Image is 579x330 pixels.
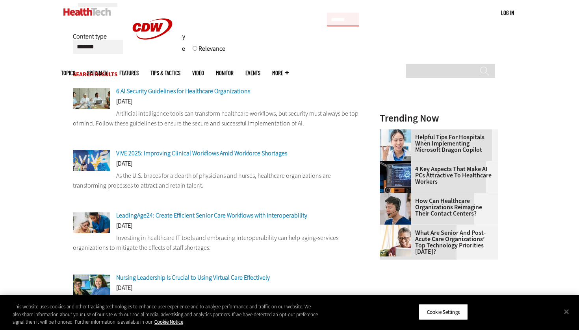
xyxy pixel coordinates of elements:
img: Doctor using phone to dictate to tablet [380,129,411,161]
div: [DATE] [73,160,359,171]
a: More information about your privacy [154,319,183,325]
a: CDW [123,52,182,60]
img: Home [63,8,111,16]
div: [DATE] [73,223,359,233]
img: Nurse assisting senior patient [73,212,110,233]
a: Events [245,70,260,76]
a: MonITor [216,70,234,76]
img: Julia Chou and Ryannon Frederick on stage at ViVE 2025 [73,150,110,171]
a: LeadingAge24: Create Efficient Senior Care Workflows with Interoperability [116,211,307,219]
span: More [272,70,289,76]
a: Video [192,70,204,76]
a: ViVE 2025: Improving Clinical Workflows Amid Workforce Shortages [116,149,287,157]
img: Doctors meeting in the office [73,88,110,109]
a: Desktop monitor with brain AI concept [380,161,415,168]
a: Tips & Tactics [150,70,180,76]
a: Older person using tablet [380,225,415,231]
a: Log in [501,9,514,16]
h3: Trending Now [380,113,498,123]
a: Doctor using phone to dictate to tablet [380,129,415,136]
img: Healthcare contact center [380,193,411,225]
a: Features [119,70,139,76]
a: 4 Key Aspects That Make AI PCs Attractive to Healthcare Workers [380,166,493,185]
div: This website uses cookies and other tracking technologies to enhance user experience and to analy... [13,303,319,326]
a: 6 AI Security Guidelines for Healthcare Organizations [116,87,250,95]
div: [DATE] [73,285,359,295]
a: Nursing Leadership Is Crucial to Using Virtual Care Effectively [116,273,270,282]
a: How Can Healthcare Organizations Reimagine Their Contact Centers? [380,198,493,217]
div: User menu [501,9,514,17]
div: [DATE] [73,98,359,109]
p: Artificial intelligence tools can transform healthcare workflows, but security must always be top... [73,109,359,129]
span: Topics [61,70,75,76]
button: Close [558,303,575,320]
button: Cookie Settings [419,304,468,320]
a: What Are Senior and Post-Acute Care Organizations’ Top Technology Priorities [DATE]? [380,230,493,255]
img: Gina Ellerbee and Summer Blackerby of CoxHealth [73,275,110,295]
img: Desktop monitor with brain AI concept [380,161,411,193]
img: Older person using tablet [380,225,411,256]
a: Healthcare contact center [380,193,415,199]
span: Specialty [87,70,108,76]
a: Helpful Tips for Hospitals When Implementing Microsoft Dragon Copilot [380,134,493,153]
p: Investing in healthcare IT tools and embracing interoperability can help aging-services organizat... [73,233,359,253]
p: As the U.S. braces for a dearth of physicians and nurses, healthcare organizations are transformi... [73,171,359,191]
